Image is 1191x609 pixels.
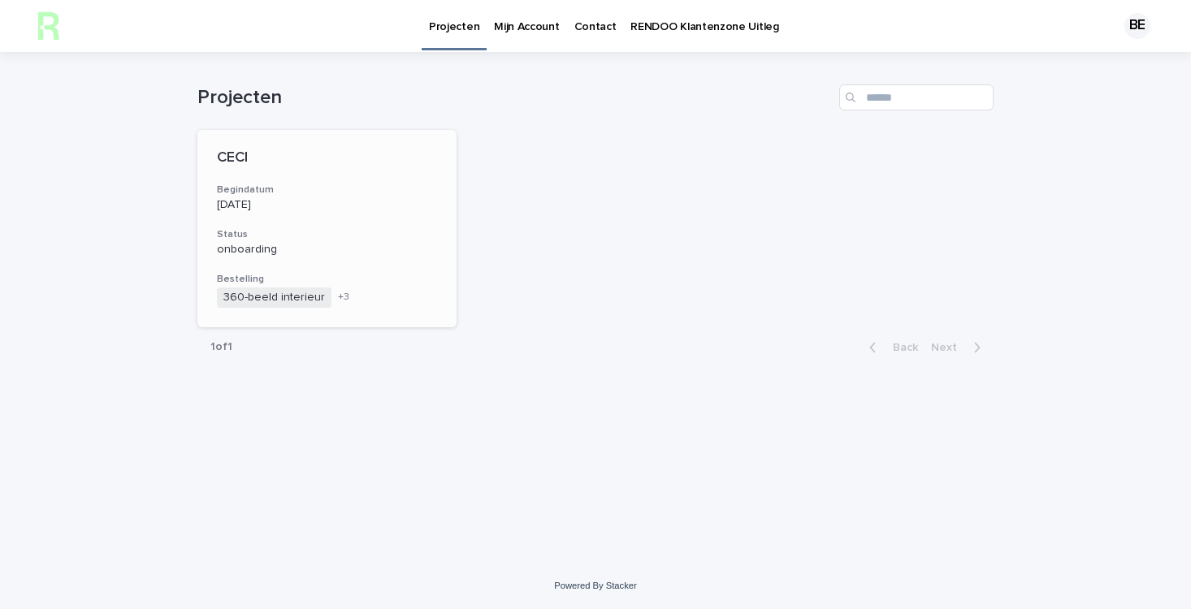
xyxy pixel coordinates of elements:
span: 360-beeld interieur [217,287,331,308]
input: Search [839,84,994,110]
a: Powered By Stacker [554,581,636,590]
h1: Projecten [197,86,833,110]
button: Next [925,340,994,355]
a: CECIBegindatum[DATE]StatusonboardingBestelling360-beeld interieur+3 [197,130,457,327]
h3: Status [217,228,437,241]
button: Back [856,340,925,355]
span: + 3 [338,292,349,302]
p: [DATE] [217,198,437,212]
p: 1 of 1 [197,327,245,367]
p: CECI [217,149,437,167]
h3: Bestelling [217,273,437,286]
div: BE [1124,13,1150,39]
img: h2KIERbZRTK6FourSpbg [32,10,65,42]
h3: Begindatum [217,184,437,197]
span: Next [931,342,967,353]
p: onboarding [217,243,437,257]
span: Back [883,342,918,353]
